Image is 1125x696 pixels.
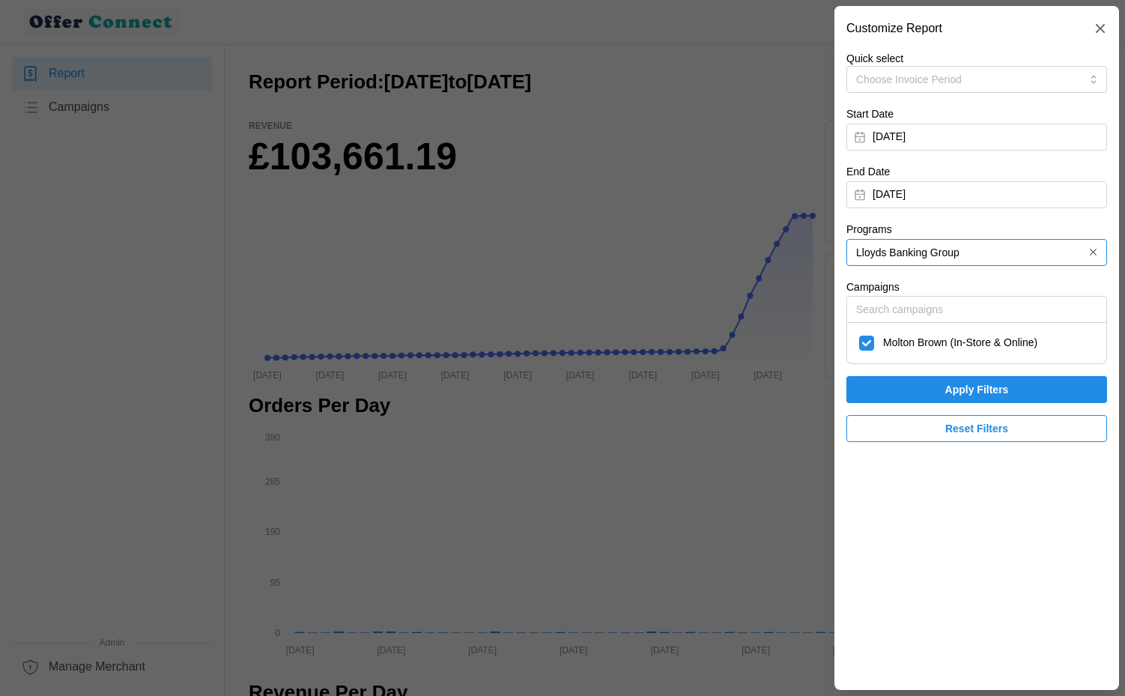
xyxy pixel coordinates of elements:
[856,73,962,85] span: Choose Invoice Period
[846,22,942,34] h2: Customize Report
[883,335,1037,351] span: Molton Brown (In-Store & Online)
[846,51,1107,66] p: Quick select
[846,181,1107,208] button: [DATE]
[846,222,892,238] label: Programs
[846,106,894,123] label: Start Date
[846,164,890,181] label: End Date
[945,377,1009,402] span: Apply Filters
[945,416,1008,441] span: Reset Filters
[846,124,1107,151] button: [DATE]
[846,415,1107,442] button: Reset Filters
[846,296,1107,323] input: Search campaigns
[846,279,900,296] label: Campaigns
[846,66,1107,93] button: Choose Invoice Period
[846,376,1107,403] button: Apply Filters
